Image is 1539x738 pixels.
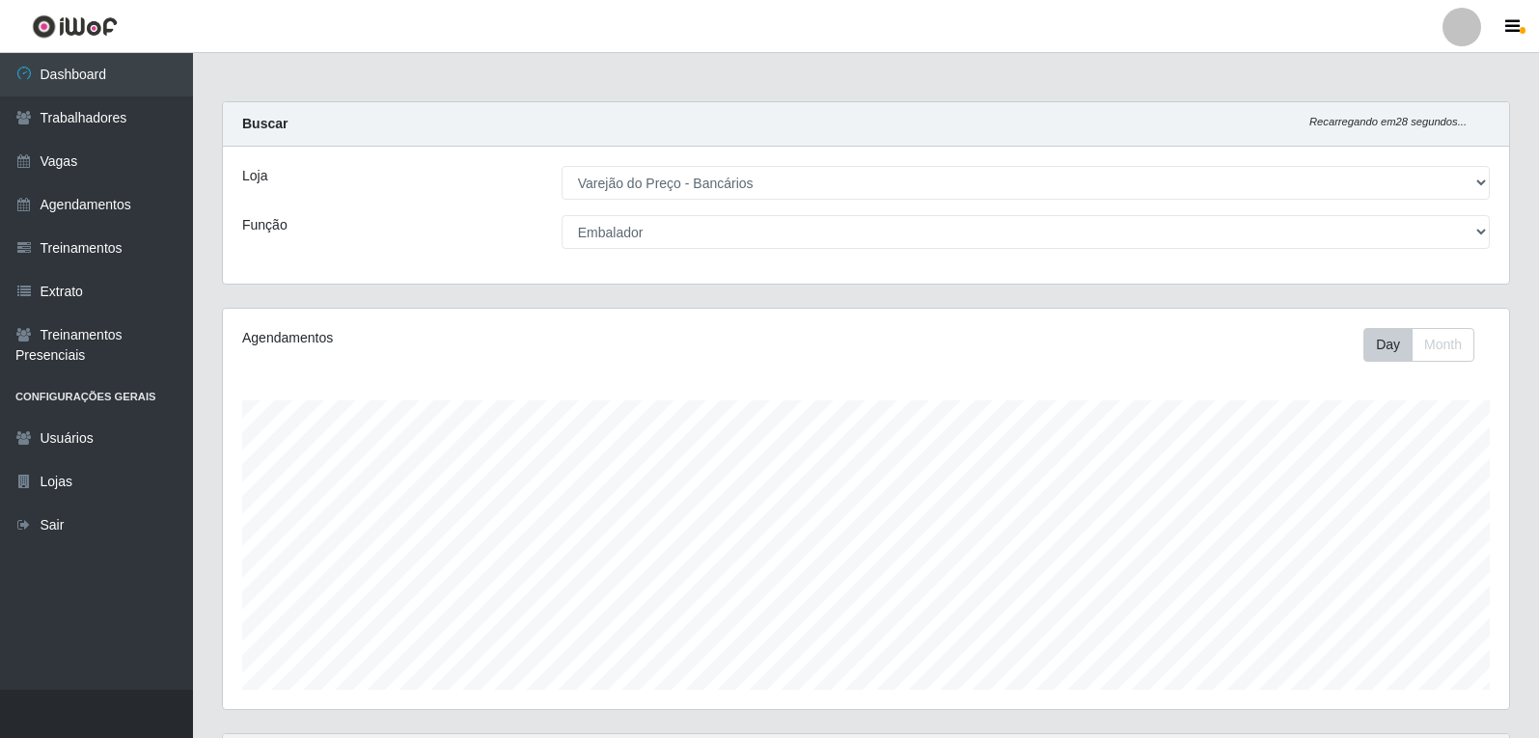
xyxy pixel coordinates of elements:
[1412,328,1474,362] button: Month
[32,14,118,39] img: CoreUI Logo
[242,328,745,348] div: Agendamentos
[242,215,288,235] label: Função
[1309,116,1467,127] i: Recarregando em 28 segundos...
[1363,328,1474,362] div: First group
[1363,328,1413,362] button: Day
[1363,328,1490,362] div: Toolbar with button groups
[242,116,288,131] strong: Buscar
[242,166,267,186] label: Loja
